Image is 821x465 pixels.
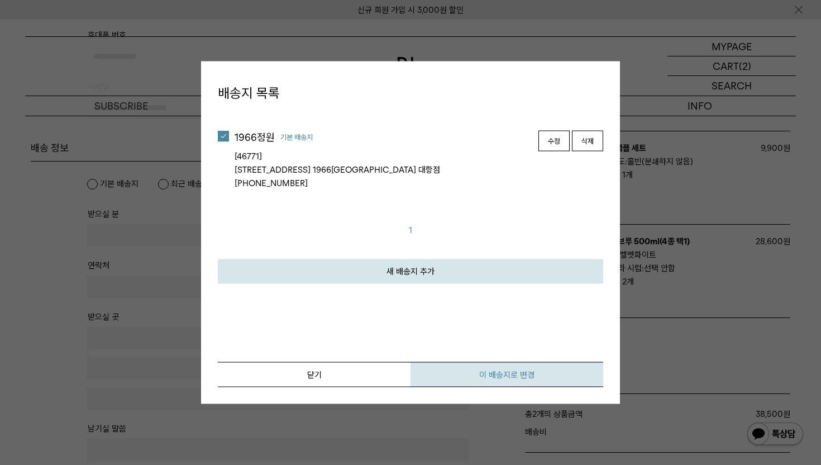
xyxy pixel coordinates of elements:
span: 1 [409,225,412,235]
h4: 배송지 목록 [218,84,603,103]
span: [PHONE_NUMBER] [235,176,603,189]
a: 닫기 [218,362,410,387]
span: [46771] [235,149,603,163]
span: 수정 [548,135,560,146]
button: 이 배송지로 변경 [410,362,603,387]
a: 새 배송지 추가 [218,259,603,283]
span: 기본 배송지 [280,132,313,143]
div: [STREET_ADDRESS] 1966[GEOGRAPHIC_DATA] 대항점 [235,149,603,176]
span: 삭제 [581,135,594,146]
a: 삭제 [572,130,603,151]
a: 수정 [538,130,570,151]
div: 1966정원 [235,130,603,144]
